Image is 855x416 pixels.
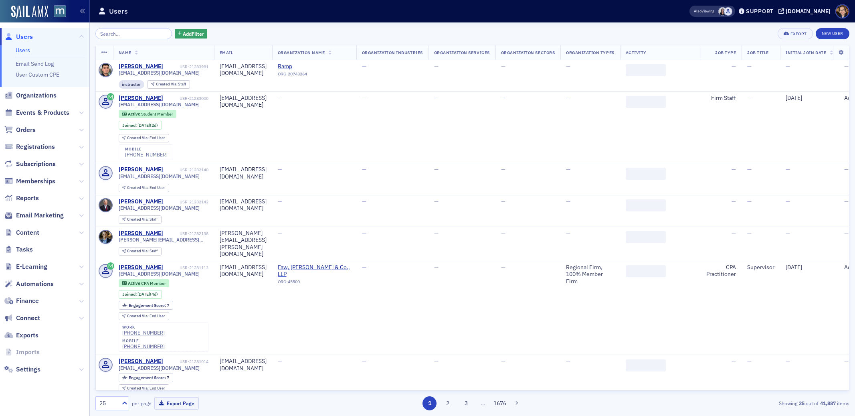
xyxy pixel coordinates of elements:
span: — [732,198,736,205]
a: Users [4,32,33,41]
span: Organization Services [434,50,490,55]
span: Name [119,50,131,55]
span: — [362,63,366,70]
span: Registrations [16,142,55,151]
a: Faw, [PERSON_NAME] & Co., LLP [278,264,351,278]
span: [EMAIL_ADDRESS][DOMAIN_NAME] [119,205,200,211]
span: Imports [16,348,40,357]
span: — [434,264,439,271]
span: — [501,94,505,101]
span: — [747,94,752,101]
strong: 41,887 [819,400,837,407]
div: [PERSON_NAME] [119,198,163,205]
span: Email [220,50,233,55]
div: Staff [127,249,158,254]
a: [PHONE_NUMBER] [122,343,165,349]
span: Orders [16,126,36,134]
h1: Users [109,6,128,16]
span: Subscriptions [16,160,56,168]
span: — [786,229,790,237]
div: End User [127,314,165,319]
span: — [434,229,439,237]
span: — [362,198,366,205]
img: SailAMX [54,5,66,18]
div: [PERSON_NAME] [119,166,163,173]
span: — [278,357,282,365]
span: Settings [16,365,40,374]
div: [EMAIL_ADDRESS][DOMAIN_NAME] [220,198,267,212]
div: USR-21283981 [164,64,208,69]
span: Finance [16,296,39,305]
a: Orders [4,126,36,134]
span: Engagement Score : [129,375,167,380]
a: Email Marketing [4,211,64,220]
a: [PHONE_NUMBER] [122,330,165,336]
span: Tasks [16,245,33,254]
span: Profile [835,4,849,18]
a: Users [16,47,30,54]
span: — [566,63,570,70]
span: Content [16,228,39,237]
div: Joined: 2025-08-23 00:00:00 [119,121,162,130]
span: — [786,198,790,205]
div: Created Via: Staff [119,247,162,256]
span: — [434,166,439,173]
button: 3 [459,396,473,410]
span: Organization Types [566,50,614,55]
a: [PERSON_NAME] [119,358,163,365]
span: — [362,94,366,101]
a: Ramp [278,63,351,70]
div: Created Via: End User [119,384,169,393]
span: — [566,229,570,237]
div: Support [746,8,774,15]
span: Events & Products [16,108,69,117]
div: [DOMAIN_NAME] [786,8,831,15]
a: Automations [4,280,54,288]
div: Created Via: Staff [147,80,190,89]
span: Email Marketing [16,211,64,220]
div: Created Via: End User [119,184,169,192]
span: [EMAIL_ADDRESS][DOMAIN_NAME] [119,101,200,108]
a: [PERSON_NAME] [119,264,163,271]
span: — [362,229,366,237]
span: Faw, Casson & Co., LLP [278,264,351,278]
span: [DATE] [137,122,150,128]
div: Staff [156,82,186,87]
span: — [747,198,752,205]
span: — [786,166,790,173]
a: Imports [4,348,40,357]
span: [DATE] [786,264,802,271]
span: Created Via : [127,185,150,190]
div: 7 [129,375,169,380]
div: 25 [99,399,117,408]
a: Reports [4,194,39,203]
span: [DATE] [137,291,150,297]
a: Memberships [4,177,55,186]
div: mobile [125,147,168,152]
span: — [747,229,752,237]
button: 1 [422,396,437,410]
span: Users [16,32,33,41]
span: — [278,229,282,237]
span: — [732,357,736,365]
span: — [501,264,505,271]
span: Automations [16,280,54,288]
span: — [501,229,505,237]
span: Created Via : [127,386,150,391]
span: — [501,357,505,365]
a: Tasks [4,245,33,254]
span: — [844,198,849,205]
a: Active Student Member [122,111,173,116]
div: CPA Practitioner [706,264,736,278]
div: Export [790,32,807,36]
div: work [122,325,165,330]
span: — [434,94,439,101]
div: USR-21282140 [164,167,208,172]
div: USR-21283000 [164,96,208,101]
div: [PERSON_NAME] [119,63,163,70]
span: Joined : [122,123,137,128]
a: Organizations [4,91,57,100]
a: Subscriptions [4,160,56,168]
